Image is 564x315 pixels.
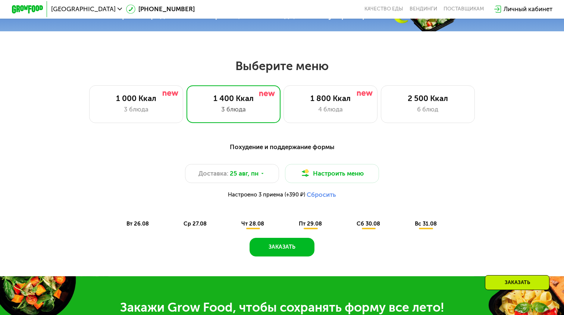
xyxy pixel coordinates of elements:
span: 25 авг, пн [230,169,258,178]
span: сб 30.08 [357,220,380,227]
span: чт 28.08 [241,220,264,227]
div: 3 блюда [97,105,175,114]
span: ср 27.08 [184,220,207,227]
div: 6 блюд [389,105,467,114]
div: 1 000 Ккал [97,94,175,103]
div: поставщикам [444,6,484,12]
span: Доставка: [198,169,228,178]
div: 3 блюда [195,105,272,114]
button: Сбросить [307,191,336,199]
span: Настроено 3 приема (+390 ₽) [228,192,305,198]
div: 1 800 Ккал [292,94,369,103]
a: Вендинги [410,6,437,12]
div: Личный кабинет [504,4,552,14]
span: вт 26.08 [126,220,149,227]
div: 1 400 Ккал [195,94,272,103]
span: вс 31.08 [415,220,437,227]
div: 4 блюда [292,105,369,114]
a: [PHONE_NUMBER] [126,4,195,14]
h2: Выберите меню [25,59,539,73]
div: Заказать [485,275,549,290]
a: Качество еды [364,6,403,12]
div: Похудение и поддержание формы [50,142,514,152]
button: Заказать [250,238,315,256]
button: Настроить меню [285,164,379,183]
div: 2 500 Ккал [389,94,467,103]
span: пт 29.08 [299,220,322,227]
span: [GEOGRAPHIC_DATA] [51,6,116,12]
